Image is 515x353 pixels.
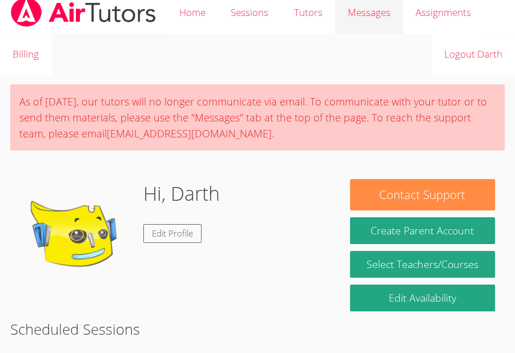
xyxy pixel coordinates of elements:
[348,6,391,19] span: Messages
[143,179,220,208] h1: Hi, Darth
[143,224,202,243] a: Edit Profile
[350,179,495,210] button: Contact Support
[432,34,515,75] a: Logout Darth
[20,179,134,293] img: default.png
[10,84,505,151] div: As of [DATE], our tutors will no longer communicate via email. To communicate with your tutor or ...
[10,318,505,340] h2: Scheduled Sessions
[350,285,495,311] a: Edit Availability
[350,251,495,278] a: Select Teachers/Courses
[350,217,495,244] button: Create Parent Account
